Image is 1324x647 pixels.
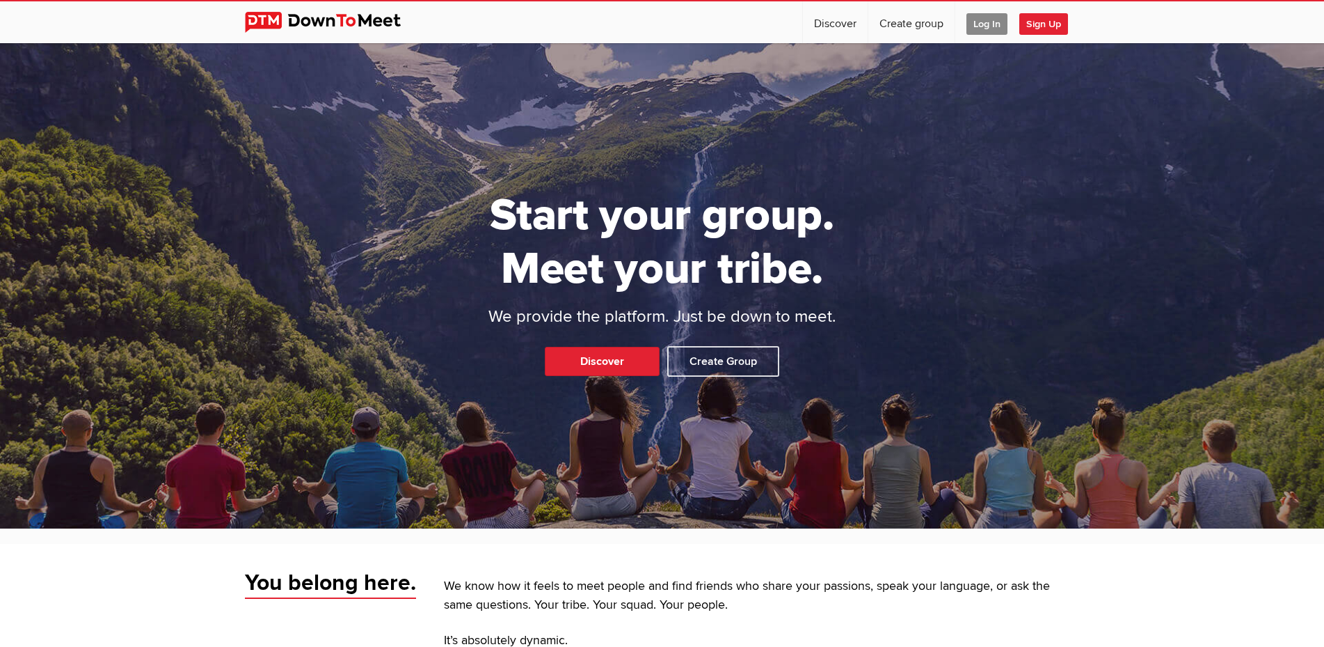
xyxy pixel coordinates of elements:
[245,12,422,33] img: DownToMeet
[955,1,1019,43] a: Log In
[245,569,416,600] span: You belong here.
[803,1,868,43] a: Discover
[868,1,955,43] a: Create group
[1019,13,1068,35] span: Sign Up
[966,13,1007,35] span: Log In
[1019,1,1079,43] a: Sign Up
[436,189,888,296] h1: Start your group. Meet your tribe.
[545,347,660,376] a: Discover
[444,577,1080,615] p: We know how it feels to meet people and find friends who share your passions, speak your language...
[667,346,779,377] a: Create Group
